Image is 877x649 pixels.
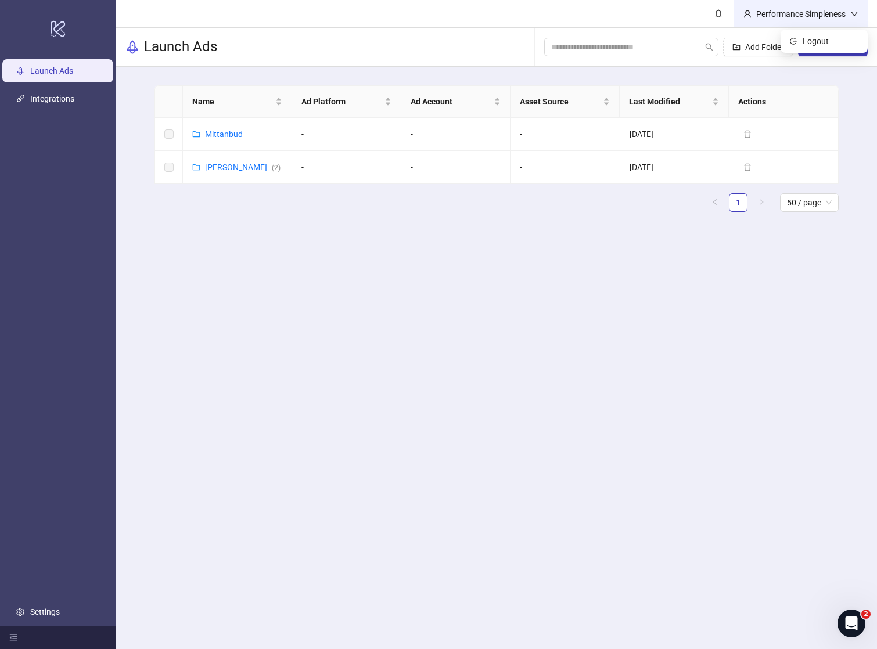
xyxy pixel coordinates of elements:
span: right [758,199,765,205]
th: Last Modified [620,86,729,118]
th: Name [183,86,292,118]
span: down [850,10,858,18]
span: Add Folder [745,42,784,52]
li: Previous Page [706,193,724,212]
button: right [752,193,771,212]
td: - [292,151,401,184]
button: left [706,193,724,212]
span: bell [714,9,723,17]
span: folder [192,130,200,138]
td: - [511,118,620,151]
span: ( 2 ) [272,164,281,172]
td: - [292,118,401,151]
a: [PERSON_NAME](2) [205,163,281,172]
td: [DATE] [620,118,729,151]
th: Ad Platform [292,86,401,118]
td: [DATE] [620,151,729,184]
th: Actions [729,86,838,118]
td: - [401,118,511,151]
th: Asset Source [511,86,620,118]
a: Integrations [30,94,74,103]
span: Last Modified [629,95,710,108]
span: 50 / page [787,194,832,211]
span: user [743,10,752,18]
span: Ad Platform [301,95,382,108]
a: 1 [729,194,747,211]
div: Page Size [780,193,839,212]
span: 2 [861,610,871,619]
span: delete [743,130,752,138]
li: Next Page [752,193,771,212]
h3: Launch Ads [144,38,217,56]
span: menu-fold [9,633,17,641]
span: Asset Source [520,95,601,108]
span: delete [743,163,752,171]
span: left [711,199,718,205]
li: 1 [729,193,747,212]
span: Ad Account [411,95,491,108]
th: Ad Account [401,86,511,118]
td: - [511,151,620,184]
span: rocket [125,40,139,54]
a: Settings [30,607,60,616]
a: Launch Ads [30,66,73,75]
iframe: Intercom live chat [838,610,865,637]
span: folder-add [732,43,741,51]
div: Performance Simpleness [752,8,850,20]
span: search [705,43,713,51]
span: Name [192,95,273,108]
a: Mittanbud [205,129,243,139]
button: Add Folder [723,38,793,56]
span: logout [790,38,798,45]
span: Logout [803,35,858,48]
td: - [401,151,511,184]
span: folder [192,163,200,171]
